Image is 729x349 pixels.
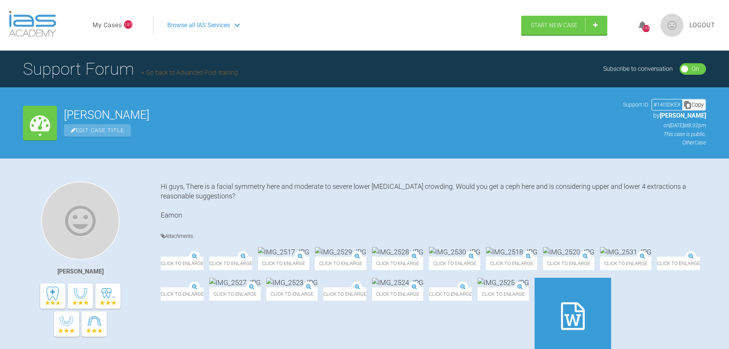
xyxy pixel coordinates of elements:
img: IMG_2523.JPG [266,278,318,287]
h4: Attachments [161,231,706,241]
span: Browse all IAS Services [167,20,230,30]
a: Start New Case [521,16,607,35]
span: Click to enlarge [486,257,537,270]
span: Click to enlarge [266,287,318,301]
img: IMG_2518.JPG [486,247,537,257]
span: Click to enlarge [429,287,472,301]
div: Subscribe to conversation [603,64,673,74]
a: Logout [690,20,715,30]
div: On [691,64,699,74]
span: Edit Case Title [64,124,131,137]
h2: [PERSON_NAME] [64,109,616,121]
span: Click to enlarge [161,257,204,270]
a: My Cases [93,20,122,30]
img: logo-light.3e3ef733.png [9,11,56,37]
span: Click to enlarge [258,257,309,270]
img: IMG_2517.JPG [258,247,309,257]
span: [PERSON_NAME] [660,112,706,119]
span: Click to enlarge [543,257,594,270]
div: Hi guys, There is a facial symmetry here and moderate to severe lower [MEDICAL_DATA] crowding. Wo... [161,182,706,220]
img: IMG_2531.JPG [600,247,651,257]
span: Click to enlarge [372,287,423,301]
span: Click to enlarge [600,257,651,270]
div: # 14ISDKEX [652,100,682,109]
span: Click to enlarge [161,287,204,301]
a: Go back to Advanced Post-training [142,69,238,76]
p: on [DATE] at 8:32pm [623,121,706,129]
p: Other Case [623,138,706,147]
img: IMG_2528.JPG [372,247,423,257]
span: Click to enlarge [372,257,423,270]
span: Start New Case [531,22,577,29]
div: Copy [682,100,705,110]
img: IMG_2524.JPG [372,278,423,287]
span: Support ID [623,100,648,109]
span: Click to enlarge [323,287,366,301]
span: Click to enlarge [315,257,366,270]
p: by [623,111,706,121]
span: 181 [124,20,132,29]
img: Eamon OReilly [41,182,119,260]
div: 1306 [643,25,650,32]
span: Click to enlarge [429,257,480,270]
p: This case is public. [623,130,706,138]
img: IMG_2529.JPG [315,247,366,257]
span: Click to enlarge [478,287,529,301]
div: [PERSON_NAME] [57,267,104,277]
span: Click to enlarge [657,257,700,270]
span: Click to enlarge [209,257,252,270]
img: profile.png [661,14,683,37]
img: IMG_2530.JPG [429,247,480,257]
span: Click to enlarge [209,287,261,301]
img: IMG_2527.JPG [209,278,261,287]
img: IMG_2520.JPG [543,247,594,257]
h1: Support Forum [23,56,238,82]
img: IMG_2525.JPG [478,278,529,287]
